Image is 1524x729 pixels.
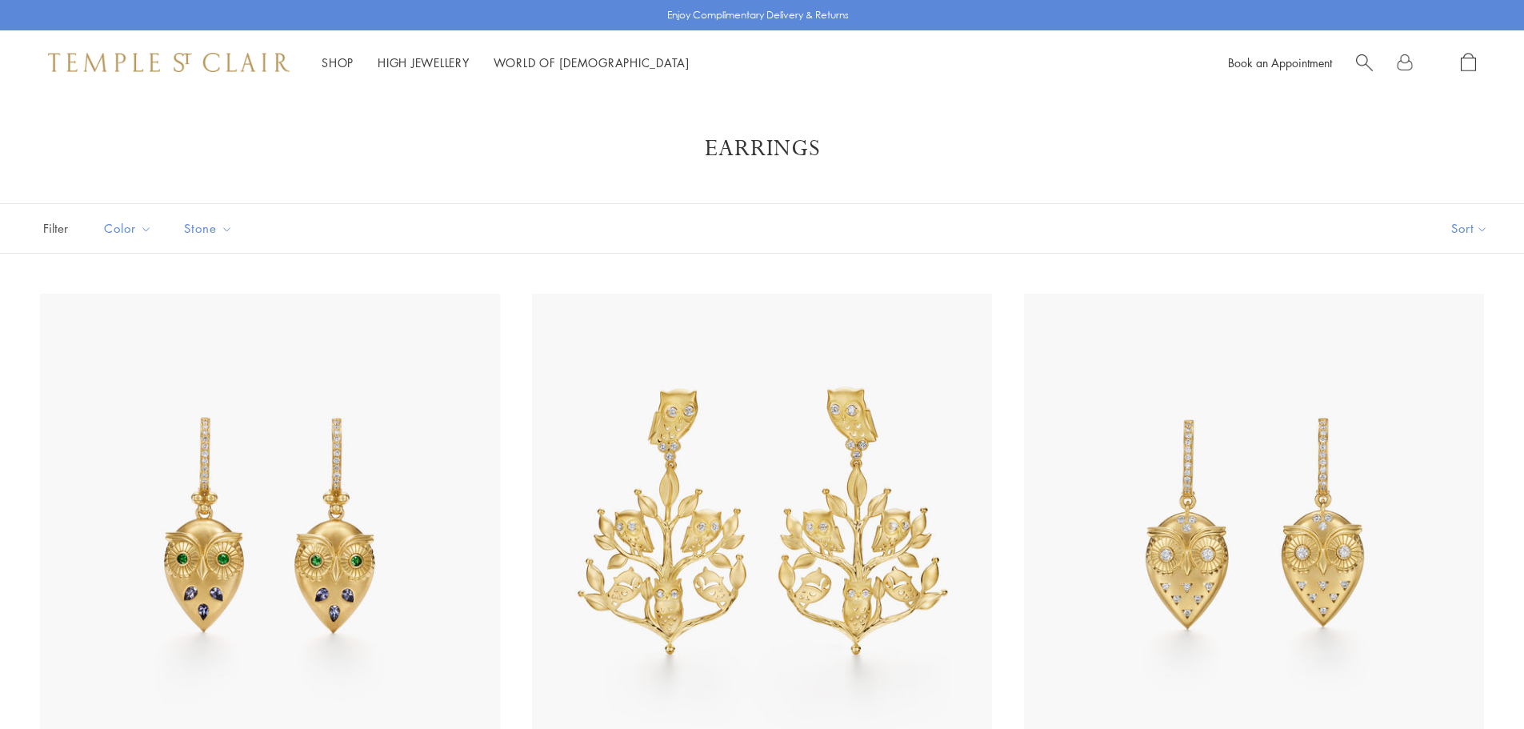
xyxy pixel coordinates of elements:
a: Open Shopping Bag [1461,53,1476,73]
span: Color [96,218,164,238]
span: Stone [176,218,245,238]
img: Temple St. Clair [48,53,290,72]
button: Show sort by [1415,204,1524,253]
nav: Main navigation [322,53,690,73]
button: Color [92,210,164,246]
a: Search [1356,53,1373,73]
a: High JewelleryHigh Jewellery [378,54,470,70]
a: ShopShop [322,54,354,70]
h1: Earrings [64,134,1460,163]
a: Book an Appointment [1228,54,1332,70]
button: Stone [172,210,245,246]
p: Enjoy Complimentary Delivery & Returns [667,7,849,23]
a: World of [DEMOGRAPHIC_DATA]World of [DEMOGRAPHIC_DATA] [494,54,690,70]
